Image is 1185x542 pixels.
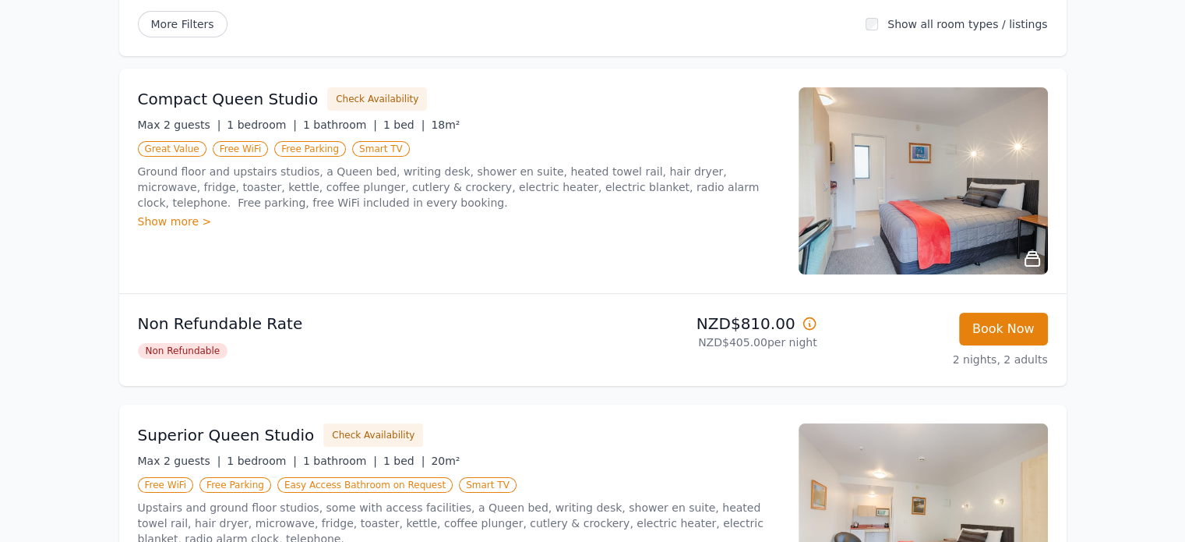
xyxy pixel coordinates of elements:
[431,119,460,131] span: 18m²
[138,141,206,157] span: Great Value
[274,141,346,157] span: Free Parking
[199,477,271,493] span: Free Parking
[303,455,377,467] span: 1 bathroom |
[138,313,587,335] p: Non Refundable Rate
[138,88,319,110] h3: Compact Queen Studio
[138,424,315,446] h3: Superior Queen Studio
[213,141,269,157] span: Free WiFi
[138,477,194,493] span: Free WiFi
[138,455,221,467] span: Max 2 guests |
[352,141,410,157] span: Smart TV
[138,119,221,131] span: Max 2 guests |
[599,313,817,335] p: NZD$810.00
[383,455,425,467] span: 1 bed |
[431,455,460,467] span: 20m²
[138,164,780,211] p: Ground floor and upstairs studios, a Queen bed, writing desk, shower en suite, heated towel rail,...
[227,119,297,131] span: 1 bedroom |
[327,87,427,111] button: Check Availability
[277,477,453,493] span: Easy Access Bathroom on Request
[459,477,517,493] span: Smart TV
[227,455,297,467] span: 1 bedroom |
[138,214,780,229] div: Show more >
[303,119,377,131] span: 1 bathroom |
[138,11,227,37] span: More Filters
[138,343,228,359] span: Non Refundable
[830,352,1048,367] p: 2 nights, 2 adults
[959,313,1048,345] button: Book Now
[383,119,425,131] span: 1 bed |
[887,18,1047,30] label: Show all room types / listings
[599,335,817,350] p: NZD$405.00 per night
[323,423,423,447] button: Check Availability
